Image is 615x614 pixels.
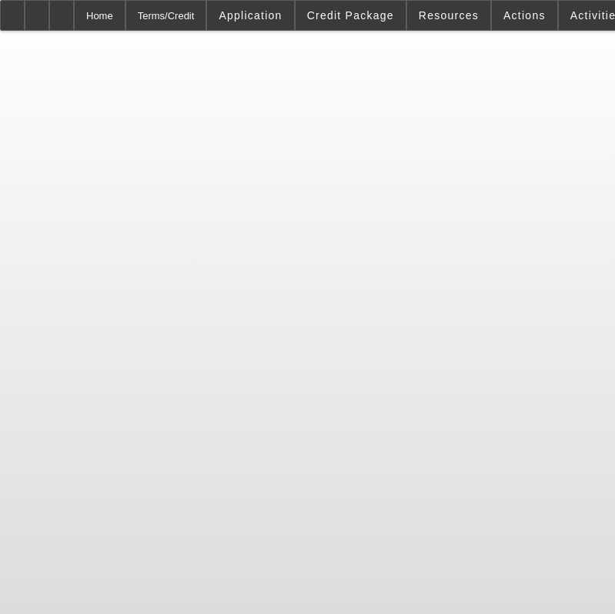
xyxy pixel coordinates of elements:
button: Application [207,1,293,30]
span: Resources [419,9,479,22]
button: Resources [407,1,490,30]
button: Actions [492,1,557,30]
button: Credit Package [296,1,406,30]
span: Credit Package [307,9,394,22]
span: Application [219,9,282,22]
span: Actions [503,9,546,22]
